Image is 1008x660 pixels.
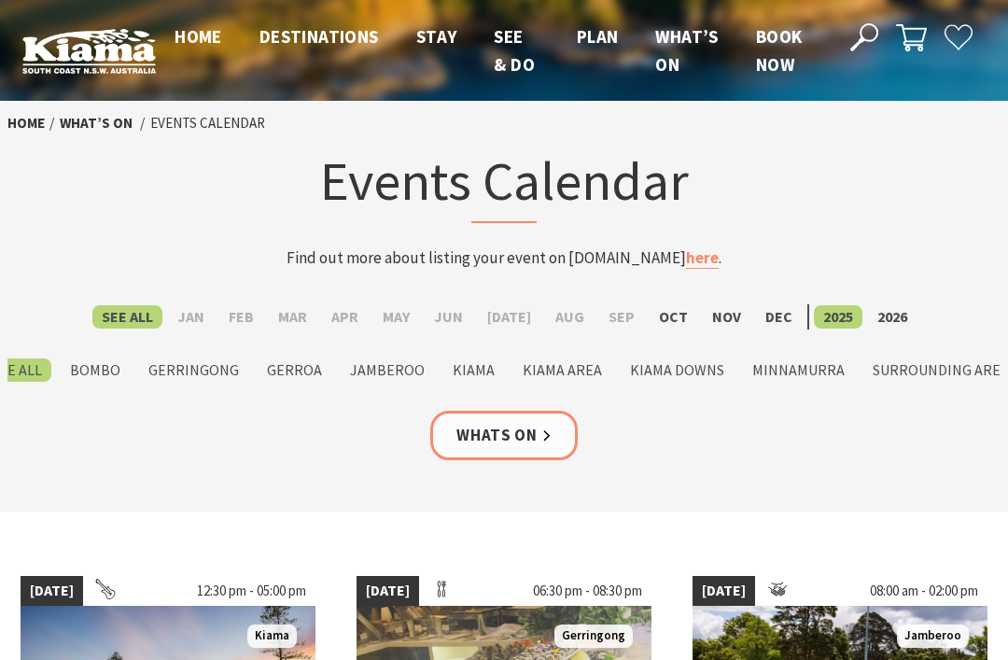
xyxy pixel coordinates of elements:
[554,625,633,648] span: Gerringong
[247,625,297,648] span: Kiama
[494,25,535,76] span: See & Do
[693,576,755,606] span: [DATE]
[156,22,829,79] nav: Main Menu
[21,576,83,606] span: [DATE]
[655,25,718,76] span: What’s On
[756,25,803,76] span: Book now
[546,305,594,329] label: Aug
[621,358,734,382] label: Kiama Downs
[92,305,162,329] label: See All
[168,305,214,329] label: Jan
[175,246,833,271] p: Find out more about listing your event on [DOMAIN_NAME] .
[7,114,45,133] a: Home
[430,411,578,460] a: Whats On
[513,358,611,382] label: Kiama Area
[416,25,457,48] span: Stay
[650,305,697,329] label: Oct
[322,305,368,329] label: Apr
[577,25,619,48] span: Plan
[756,305,802,329] label: Dec
[22,28,156,74] img: Kiama Logo
[743,358,854,382] label: Minnamurra
[150,112,265,134] li: Events Calendar
[61,358,130,382] label: Bombo
[524,576,651,606] span: 06:30 pm - 08:30 pm
[373,305,419,329] label: May
[897,625,969,648] span: Jamberoo
[219,305,263,329] label: Feb
[443,358,504,382] label: Kiama
[703,305,750,329] label: Nov
[868,305,917,329] label: 2026
[139,358,248,382] label: Gerringong
[175,25,222,48] span: Home
[175,145,833,223] h1: Events Calendar
[425,305,472,329] label: Jun
[60,114,133,133] a: What’s On
[357,576,419,606] span: [DATE]
[259,25,379,48] span: Destinations
[814,305,862,329] label: 2025
[599,305,644,329] label: Sep
[258,358,331,382] label: Gerroa
[269,305,316,329] label: Mar
[478,305,540,329] label: [DATE]
[861,576,987,606] span: 08:00 am - 02:00 pm
[341,358,434,382] label: Jamberoo
[686,247,719,269] a: here
[188,576,315,606] span: 12:30 pm - 05:00 pm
